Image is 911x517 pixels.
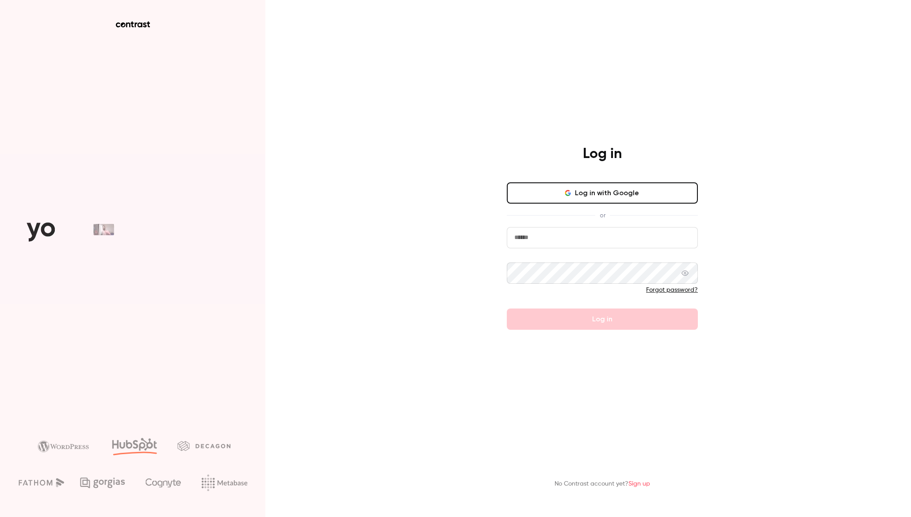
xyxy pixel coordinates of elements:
img: decagon [177,441,230,451]
h4: Log in [583,145,622,163]
button: Log in with Google [507,182,698,204]
span: or [595,211,610,220]
a: Sign up [628,481,650,487]
p: No Contrast account yet? [555,479,650,489]
a: Forgot password? [646,287,698,293]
